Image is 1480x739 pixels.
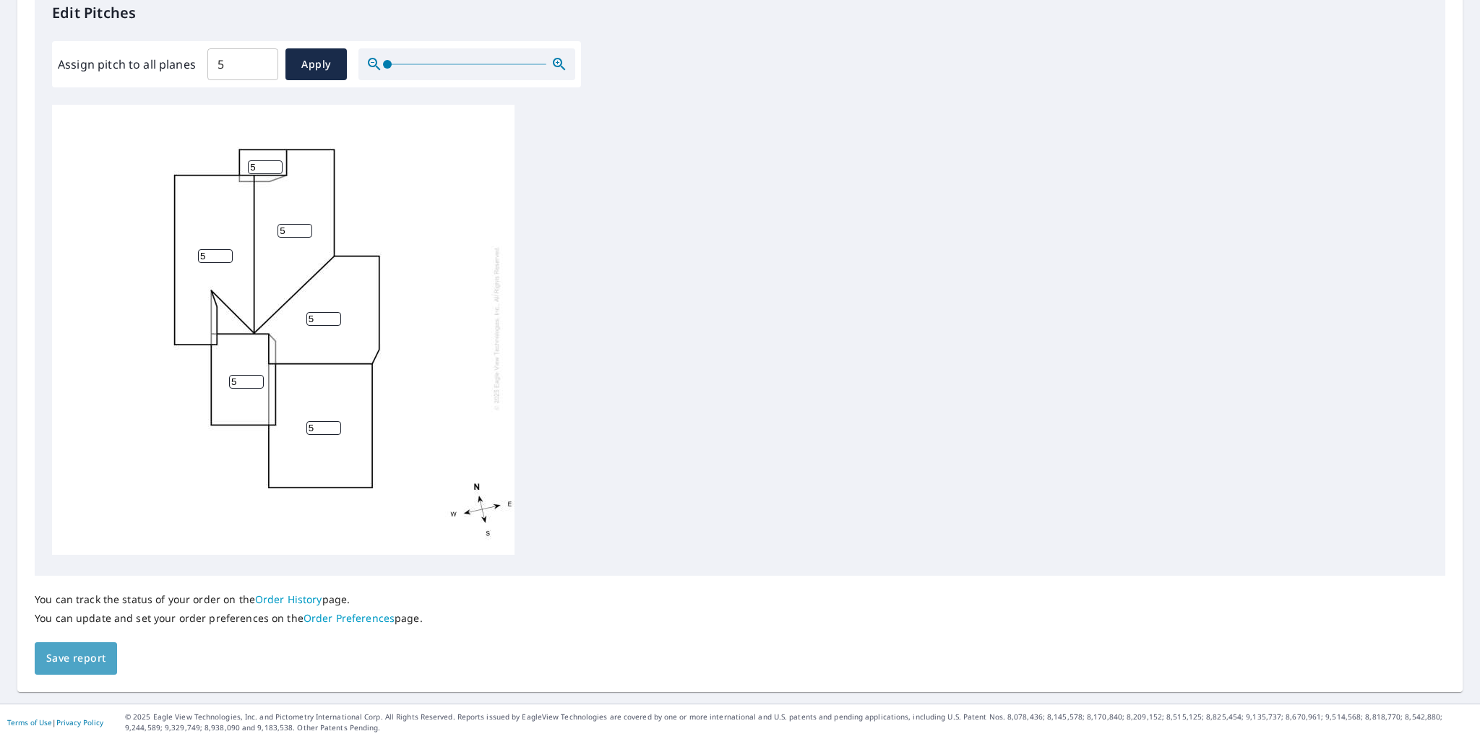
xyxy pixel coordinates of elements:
[56,717,103,727] a: Privacy Policy
[297,56,335,74] span: Apply
[35,593,423,606] p: You can track the status of your order on the page.
[125,712,1473,733] p: © 2025 Eagle View Technologies, Inc. and Pictometry International Corp. All Rights Reserved. Repo...
[7,718,103,727] p: |
[52,2,1428,24] p: Edit Pitches
[207,44,278,85] input: 00.0
[285,48,347,80] button: Apply
[35,642,117,675] button: Save report
[304,611,395,625] a: Order Preferences
[7,717,52,727] a: Terms of Use
[255,592,322,606] a: Order History
[58,56,196,73] label: Assign pitch to all planes
[46,649,106,667] span: Save report
[35,612,423,625] p: You can update and set your order preferences on the page.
